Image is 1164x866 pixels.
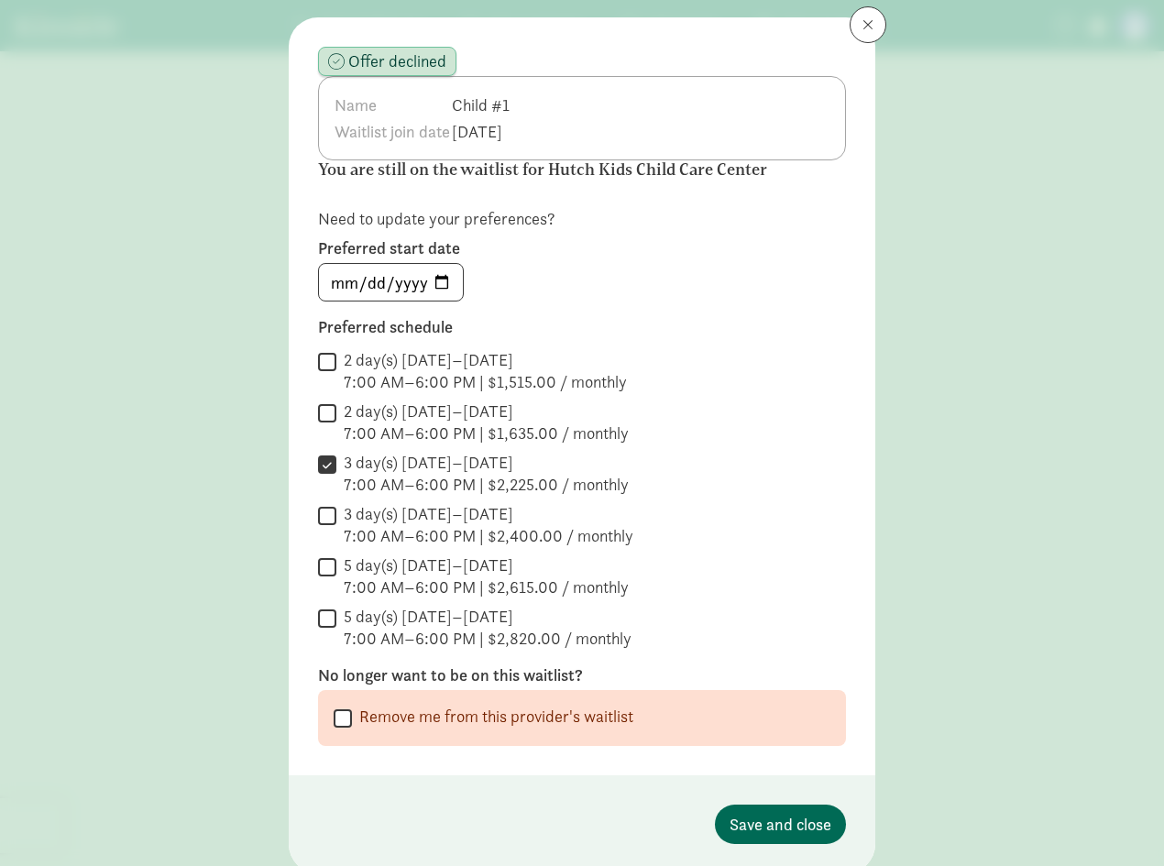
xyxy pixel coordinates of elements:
th: Waitlist join date [334,118,451,145]
p: Need to update your preferences? [318,208,846,230]
label: Preferred schedule [318,316,846,338]
button: Save and close [715,805,846,844]
div: 2 day(s) [DATE]–[DATE] [344,400,629,422]
div: 7:00 AM–6:00 PM | $1,635.00 / monthly [344,422,629,444]
div: 7:00 AM–6:00 PM | $2,615.00 / monthly [344,576,629,598]
td: [DATE] [451,118,514,145]
span: Save and close [730,812,831,837]
th: Name [334,92,451,118]
div: 2 day(s) [DATE]–[DATE] [344,349,627,371]
td: Child #1 [451,92,514,118]
div: 3 day(s) [DATE]–[DATE] [344,452,629,474]
div: 7:00 AM–6:00 PM | $2,400.00 / monthly [344,525,633,547]
h6: You are still on the waitlist for Hutch Kids Child Care Center [318,160,822,179]
div: 7:00 AM–6:00 PM | $2,820.00 / monthly [344,628,631,650]
div: 7:00 AM–6:00 PM | $1,515.00 / monthly [344,371,627,393]
div: 5 day(s) [DATE]–[DATE] [344,606,631,628]
label: Remove me from this provider's waitlist [352,706,633,728]
div: 3 day(s) [DATE]–[DATE] [344,503,633,525]
span: Offer declined [348,53,446,70]
label: Preferred start date [318,237,846,259]
div: 5 day(s) [DATE]–[DATE] [344,554,629,576]
div: 7:00 AM–6:00 PM | $2,225.00 / monthly [344,474,629,496]
label: No longer want to be on this waitlist? [318,664,846,686]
